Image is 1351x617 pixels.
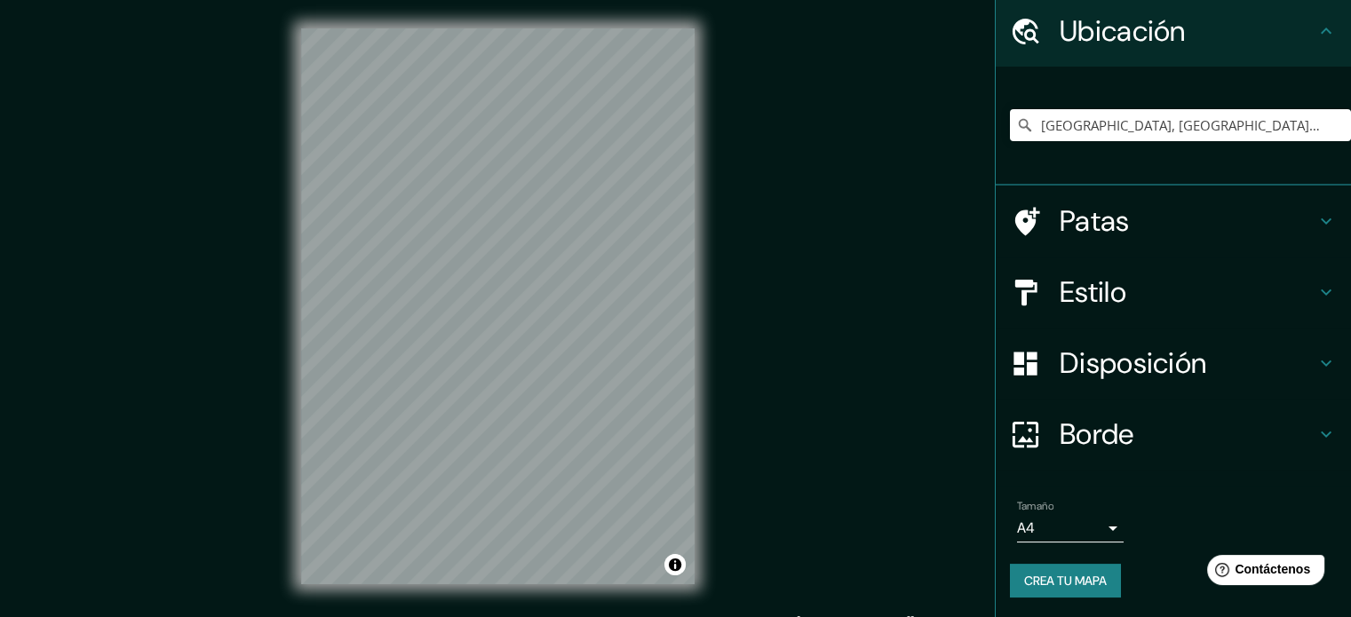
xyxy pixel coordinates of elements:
[1017,518,1035,537] font: A4
[1060,415,1134,453] font: Borde
[664,554,686,575] button: Activar o desactivar atribución
[1060,344,1206,382] font: Disposición
[301,28,695,584] canvas: Mapa
[1010,564,1121,597] button: Crea tu mapa
[1060,273,1126,311] font: Estilo
[1017,514,1124,542] div: A4
[996,328,1351,399] div: Disposición
[1060,202,1130,240] font: Patas
[1024,573,1107,589] font: Crea tu mapa
[1060,12,1186,50] font: Ubicación
[1193,548,1331,597] iframe: Lanzador de widgets de ayuda
[996,186,1351,257] div: Patas
[1017,499,1053,513] font: Tamaño
[996,257,1351,328] div: Estilo
[996,399,1351,470] div: Borde
[1010,109,1351,141] input: Elige tu ciudad o zona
